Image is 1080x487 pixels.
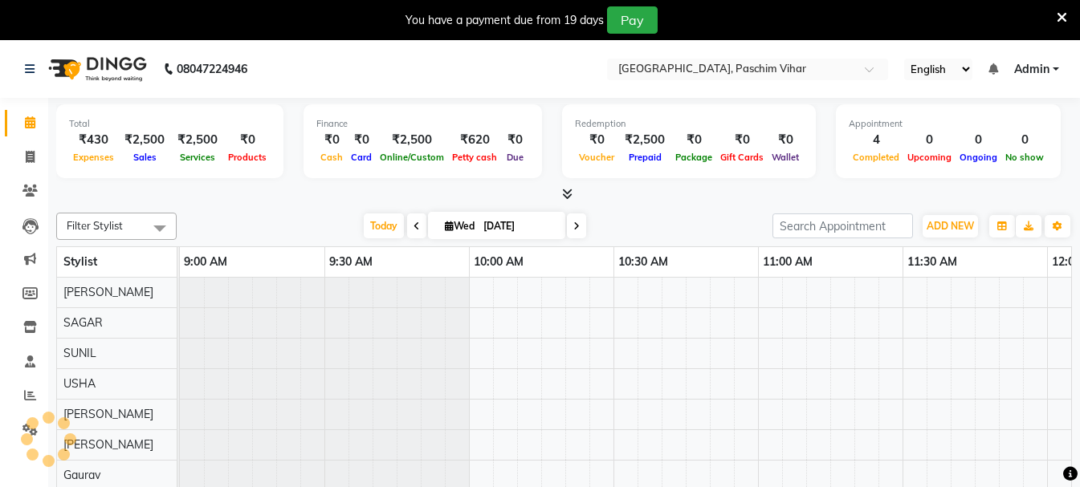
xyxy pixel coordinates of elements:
div: ₹0 [768,131,803,149]
span: Expenses [69,152,118,163]
span: Today [364,213,404,238]
div: Total [69,117,271,131]
div: Appointment [849,117,1048,131]
span: Ongoing [956,152,1001,163]
div: Redemption [575,117,803,131]
span: No show [1001,152,1048,163]
span: Due [503,152,528,163]
span: SUNIL [63,346,96,360]
div: ₹430 [69,131,118,149]
div: 0 [903,131,956,149]
button: ADD NEW [923,215,978,237]
div: ₹0 [224,131,271,149]
span: Online/Custom [376,152,448,163]
span: Products [224,152,271,163]
span: Upcoming [903,152,956,163]
span: Gaurav [63,468,100,482]
span: Prepaid [625,152,666,163]
span: Wallet [768,152,803,163]
span: [PERSON_NAME] [63,437,153,452]
span: Completed [849,152,903,163]
span: Card [347,152,376,163]
input: Search Appointment [772,213,913,238]
span: SAGAR [63,315,103,330]
div: ₹0 [716,131,768,149]
span: Cash [316,152,347,163]
span: [PERSON_NAME] [63,407,153,421]
div: ₹0 [575,131,618,149]
div: ₹2,500 [618,131,671,149]
a: 11:30 AM [903,250,961,274]
div: ₹0 [501,131,529,149]
input: 2025-09-03 [479,214,559,238]
span: Stylist [63,254,97,269]
a: 9:30 AM [325,250,377,274]
span: Package [671,152,716,163]
span: Voucher [575,152,618,163]
span: Services [176,152,219,163]
span: Petty cash [448,152,501,163]
div: ₹0 [316,131,347,149]
span: Sales [129,152,161,163]
span: Gift Cards [716,152,768,163]
span: Filter Stylist [67,219,123,232]
span: [PERSON_NAME] [63,285,153,299]
div: ₹2,500 [376,131,448,149]
span: ADD NEW [927,220,974,232]
div: ₹2,500 [171,131,224,149]
a: 10:00 AM [470,250,528,274]
img: logo [41,47,151,91]
div: ₹2,500 [118,131,171,149]
div: ₹620 [448,131,501,149]
span: USHA [63,376,96,391]
div: ₹0 [671,131,716,149]
a: 9:00 AM [180,250,231,274]
b: 08047224946 [177,47,247,91]
div: 0 [1001,131,1048,149]
div: 0 [956,131,1001,149]
div: 4 [849,131,903,149]
a: 11:00 AM [759,250,817,274]
span: Admin [1014,61,1049,78]
div: ₹0 [347,131,376,149]
div: Finance [316,117,529,131]
a: 10:30 AM [614,250,672,274]
span: Wed [441,220,479,232]
button: Pay [607,6,658,34]
div: You have a payment due from 19 days [406,12,604,29]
